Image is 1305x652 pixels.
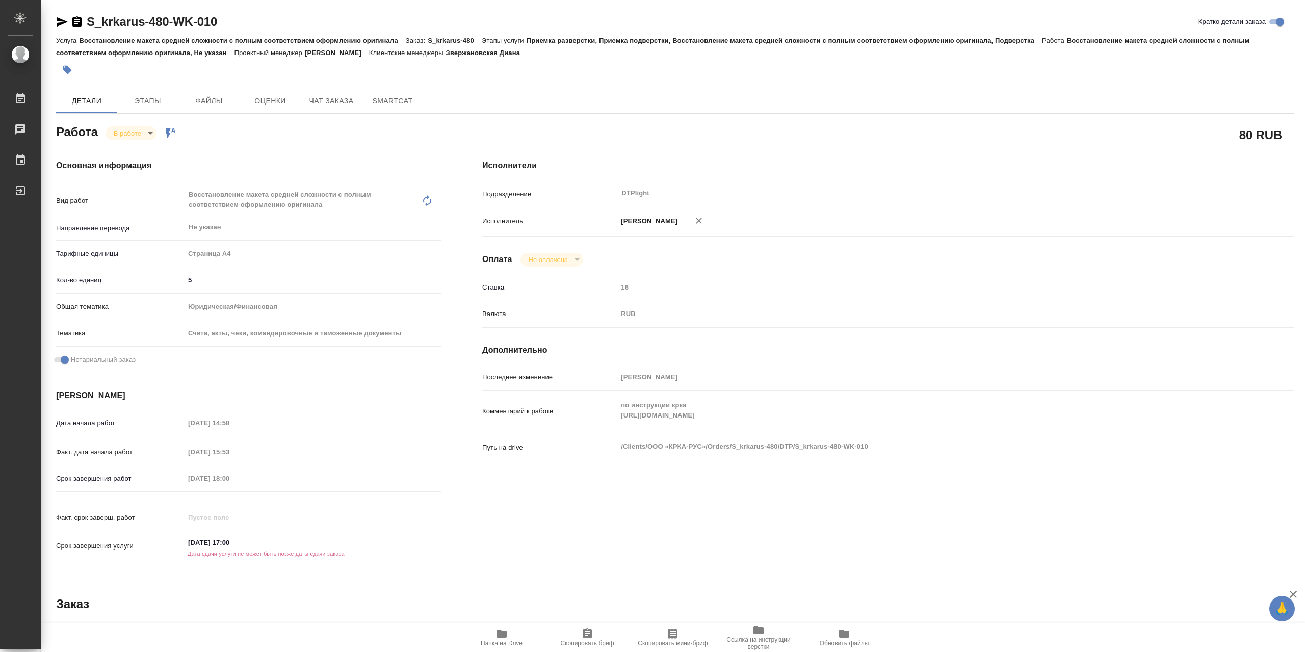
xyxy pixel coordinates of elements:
[459,623,544,652] button: Папка на Drive
[1269,596,1295,621] button: 🙏
[482,282,617,293] p: Ставка
[185,445,274,459] input: Пустое поле
[56,249,185,259] p: Тарифные единицы
[482,372,617,382] p: Последнее изменение
[56,447,185,457] p: Факт. дата начала работ
[638,640,708,647] span: Скопировать мини-бриф
[56,223,185,233] p: Направление перевода
[406,37,428,44] p: Заказ:
[246,95,295,108] span: Оценки
[56,541,185,551] p: Срок завершения услуги
[482,189,617,199] p: Подразделение
[617,280,1226,295] input: Пустое поле
[56,196,185,206] p: Вид работ
[185,551,441,557] h6: Дата сдачи услуги не может быть позже даты сдачи заказа
[481,640,523,647] span: Папка на Drive
[1273,598,1291,619] span: 🙏
[71,16,83,28] button: Скопировать ссылку
[56,418,185,428] p: Дата начала работ
[544,623,630,652] button: Скопировать бриф
[368,95,417,108] span: SmartCat
[1239,126,1282,143] h2: 80 RUB
[106,126,156,140] div: В работе
[234,49,305,57] p: Проектный менеджер
[56,513,185,523] p: Факт. срок заверш. работ
[688,210,710,232] button: Удалить исполнителя
[722,636,795,650] span: Ссылка на инструкции верстки
[617,397,1226,424] textarea: по инструкции крка [URL][DOMAIN_NAME]
[185,325,441,342] div: Счета, акты, чеки, командировочные и таможенные документы
[305,49,369,57] p: [PERSON_NAME]
[71,355,136,365] span: Нотариальный заказ
[185,245,441,263] div: Страница А4
[56,275,185,285] p: Кол-во единиц
[820,640,869,647] span: Обновить файлы
[482,216,617,226] p: Исполнитель
[62,95,111,108] span: Детали
[56,59,79,81] button: Добавить тэг
[617,370,1226,384] input: Пустое поле
[446,49,528,57] p: Звержановская Диана
[482,253,512,266] h4: Оплата
[56,302,185,312] p: Общая тематика
[630,623,716,652] button: Скопировать мини-бриф
[482,160,1294,172] h4: Исполнители
[428,37,482,44] p: S_krkarus-480
[185,415,274,430] input: Пустое поле
[526,255,571,264] button: Не оплачена
[482,406,617,416] p: Комментарий к работе
[56,389,441,402] h4: [PERSON_NAME]
[56,122,98,140] h2: Работа
[307,95,356,108] span: Чат заказа
[185,535,274,550] input: ✎ Введи что-нибудь
[56,37,79,44] p: Услуга
[617,216,677,226] p: [PERSON_NAME]
[520,253,583,267] div: В работе
[56,596,89,612] h2: Заказ
[56,328,185,338] p: Тематика
[185,510,274,525] input: Пустое поле
[123,95,172,108] span: Этапы
[111,129,144,138] button: В работе
[617,305,1226,323] div: RUB
[369,49,446,57] p: Клиентские менеджеры
[185,298,441,316] div: Юридическая/Финансовая
[185,95,233,108] span: Файлы
[185,273,441,288] input: ✎ Введи что-нибудь
[482,344,1294,356] h4: Дополнительно
[482,37,527,44] p: Этапы услуги
[1042,37,1067,44] p: Работа
[560,640,614,647] span: Скопировать бриф
[527,37,1042,44] p: Приемка разверстки, Приемка подверстки, Восстановление макета средней сложности с полным соответс...
[185,471,274,486] input: Пустое поле
[56,474,185,484] p: Срок завершения работ
[482,442,617,453] p: Путь на drive
[617,438,1226,455] textarea: /Clients/ООО «КРКА-РУС»/Orders/S_krkarus-480/DTP/S_krkarus-480-WK-010
[801,623,887,652] button: Обновить файлы
[79,37,405,44] p: Восстановление макета средней сложности с полным соответствием оформлению оригинала
[482,309,617,319] p: Валюта
[1198,17,1266,27] span: Кратко детали заказа
[56,160,441,172] h4: Основная информация
[87,15,217,29] a: S_krkarus-480-WK-010
[716,623,801,652] button: Ссылка на инструкции верстки
[56,16,68,28] button: Скопировать ссылку для ЯМессенджера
